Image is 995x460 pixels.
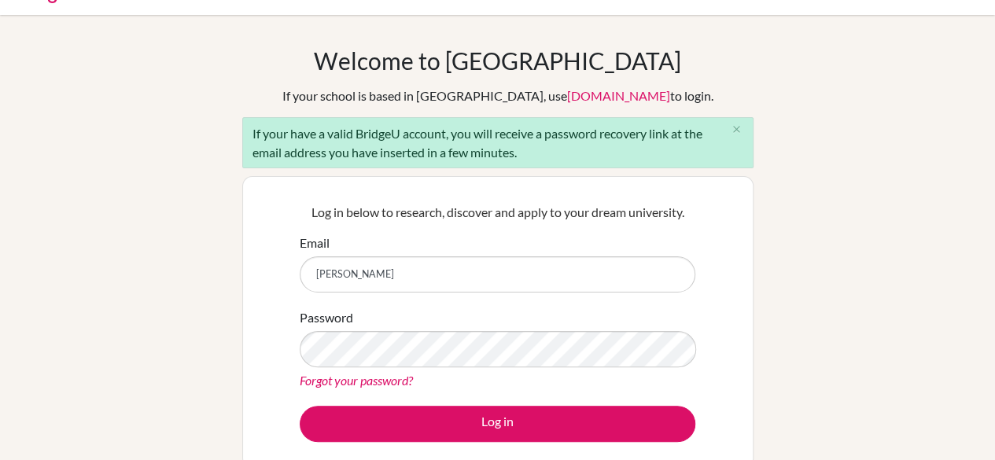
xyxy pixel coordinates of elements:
[731,123,743,135] i: close
[314,46,681,75] h1: Welcome to [GEOGRAPHIC_DATA]
[567,88,670,103] a: [DOMAIN_NAME]
[242,117,754,168] div: If your have a valid BridgeU account, you will receive a password recovery link at the email addr...
[300,308,353,327] label: Password
[300,406,695,442] button: Log in
[300,234,330,252] label: Email
[721,118,753,142] button: Close
[282,86,713,105] div: If your school is based in [GEOGRAPHIC_DATA], use to login.
[300,203,695,222] p: Log in below to research, discover and apply to your dream university.
[300,373,413,388] a: Forgot your password?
